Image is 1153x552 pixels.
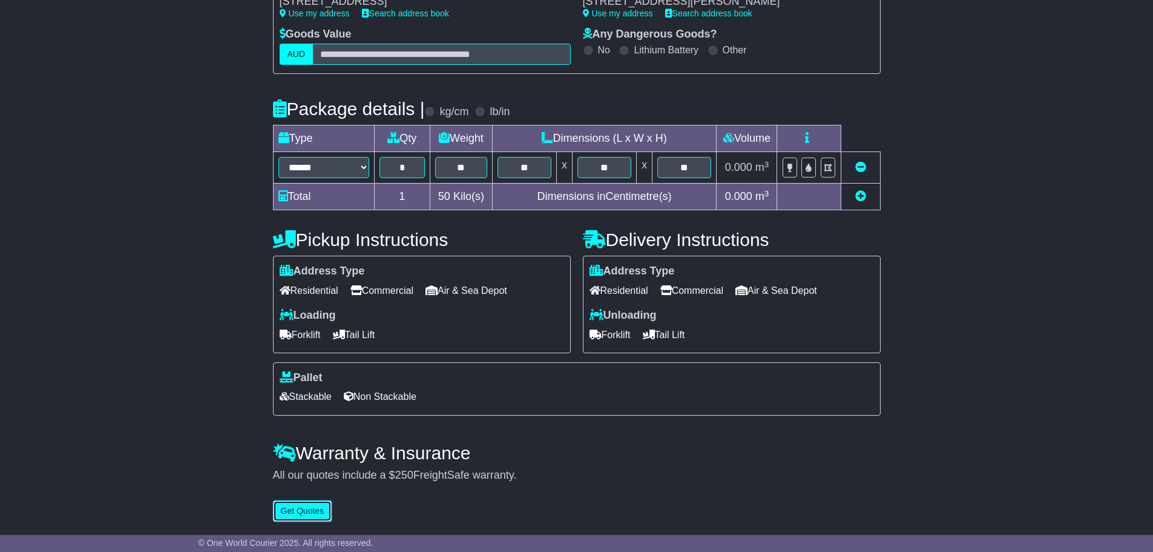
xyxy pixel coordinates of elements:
td: Total [273,184,374,210]
span: Tail Lift [643,325,685,344]
label: Other [723,44,747,56]
label: No [598,44,610,56]
label: Loading [280,309,336,322]
span: 0.000 [725,161,752,173]
label: kg/cm [439,105,468,119]
td: Type [273,125,374,152]
sup: 3 [764,160,769,169]
span: m [755,190,769,202]
div: All our quotes include a $ FreightSafe warranty. [273,469,881,482]
a: Remove this item [855,161,866,173]
h4: Pickup Instructions [273,230,571,250]
span: Commercial [350,281,413,300]
span: Residential [280,281,338,300]
button: Get Quotes [273,500,332,522]
span: Tail Lift [333,325,375,344]
td: Volume [717,125,777,152]
span: Non Stackable [344,387,416,406]
label: Pallet [280,371,323,385]
span: Air & Sea Depot [425,281,507,300]
a: Use my address [583,8,653,18]
td: Weight [430,125,493,152]
label: Unloading [590,309,657,322]
span: Commercial [660,281,723,300]
td: Dimensions in Centimetre(s) [492,184,717,210]
a: Add new item [855,190,866,202]
a: Search address book [362,8,449,18]
label: Goods Value [280,28,352,41]
label: lb/in [490,105,510,119]
td: Dimensions (L x W x H) [492,125,717,152]
span: 0.000 [725,190,752,202]
span: Residential [590,281,648,300]
span: 50 [438,190,450,202]
a: Search address book [665,8,752,18]
h4: Delivery Instructions [583,230,881,250]
label: Lithium Battery [634,44,698,56]
span: © One World Courier 2025. All rights reserved. [199,538,373,548]
a: Use my address [280,8,350,18]
td: 1 [374,184,430,210]
h4: Package details | [273,99,425,119]
td: Qty [374,125,430,152]
label: Any Dangerous Goods? [583,28,717,41]
td: x [556,152,572,184]
span: 250 [395,469,413,481]
span: m [755,161,769,173]
td: Kilo(s) [430,184,493,210]
label: Address Type [280,265,365,278]
span: Forklift [590,325,631,344]
sup: 3 [764,189,769,198]
span: Stackable [280,387,332,406]
span: Air & Sea Depot [735,281,817,300]
label: AUD [280,44,314,65]
h4: Warranty & Insurance [273,443,881,463]
label: Address Type [590,265,675,278]
td: x [637,152,652,184]
span: Forklift [280,325,321,344]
